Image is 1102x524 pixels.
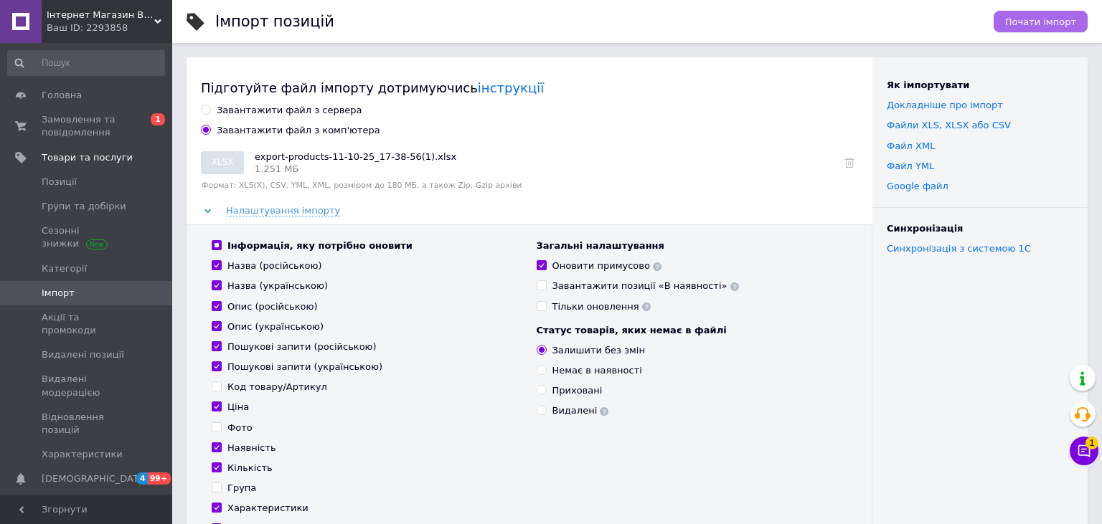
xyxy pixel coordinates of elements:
[227,381,327,394] div: Код товару/Артикул
[42,151,133,164] span: Товари та послуги
[42,113,133,139] span: Замовлення та повідомлення
[42,287,75,300] span: Імпорт
[136,472,148,485] span: 4
[244,148,837,177] div: export-products-11-10-25_17-38-56(1).xlsx
[47,9,154,22] span: Інтернет Магазин BuyPlace
[552,280,739,292] div: Завантажити позиції «В наявності»
[227,502,309,515] div: Характеристики
[42,262,87,275] span: Категорії
[478,80,544,95] a: інструкції
[212,156,234,168] span: XLSX
[201,79,858,97] div: Підготуйте файл імпорту дотримуючись
[887,243,1031,254] a: Синхронізація з системою 1С
[537,324,847,337] div: Статус товарів, яких немає в файлі
[47,22,172,34] div: Ваш ID: 2293858
[887,120,1011,130] a: Файли ХLS, XLSX або CSV
[1070,437,1098,465] button: Чат з покупцем1
[217,104,362,117] div: Завантажити файл з сервера
[217,124,380,137] div: Завантажити файл з комп'ютера
[215,13,334,30] h1: Імпорт позицій
[42,373,133,399] span: Видалені модерацією
[201,181,858,190] label: Формат: XLS(X), CSV, YML, XML, розміром до 180 МБ, а також Zip, Gzip архіви
[887,161,934,171] a: Файл YML
[42,176,77,189] span: Позиції
[552,300,651,313] div: Тільки оновлення
[552,404,609,417] div: Видалені
[42,472,148,485] span: [DEMOGRAPHIC_DATA]
[994,11,1088,32] button: Почати імпорт
[7,50,165,76] input: Пошук
[552,364,642,377] div: Немає в наявності
[552,259,662,272] div: Оновити примусово
[887,140,935,151] a: Файл XML
[1085,434,1098,447] span: 1
[552,384,603,397] div: Приховані
[227,442,276,454] div: Наявність
[227,239,413,252] div: Інформація, яку потрібно оновити
[226,205,340,216] span: Налаштування імпорту
[227,320,324,333] div: Опис (українською)
[148,472,171,485] span: 99+
[227,462,273,475] div: Кількість
[42,448,123,461] span: Характеристики
[887,79,1073,92] div: Як імпортувати
[42,89,82,102] span: Головна
[42,224,133,250] span: Сезонні знижки
[537,239,847,252] div: Загальні налаштування
[887,181,948,191] a: Google файл
[227,280,328,292] div: Назва (українською)
[227,401,249,414] div: Ціна
[887,100,1003,110] a: Докладніше про імпорт
[227,482,256,495] div: Група
[255,163,837,174] span: 1.251 МБ
[887,222,1073,235] div: Синхронізація
[1005,16,1076,27] span: Почати імпорт
[42,311,133,337] span: Акції та промокоди
[552,344,645,357] div: Залишити без змін
[227,340,377,353] div: Пошукові запити (російською)
[42,411,133,437] span: Відновлення позицій
[227,421,253,434] div: Фото
[227,300,318,313] div: Опис (російською)
[151,113,165,125] span: 1
[42,200,126,213] span: Групи та добірки
[227,259,322,272] div: Назва (російською)
[227,361,382,373] div: Пошукові запити (українською)
[42,348,124,361] span: Видалені позиції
